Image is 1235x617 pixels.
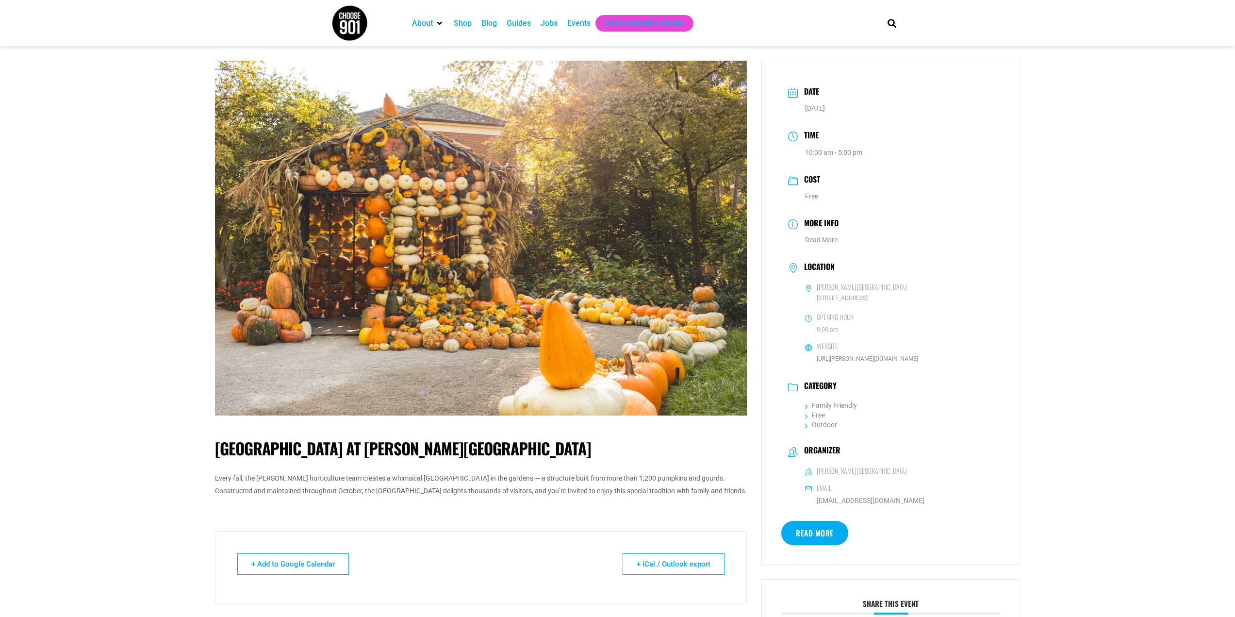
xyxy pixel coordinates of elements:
a: [URL][PERSON_NAME][DOMAIN_NAME] [817,355,918,362]
a: Guides [507,17,531,29]
a: Blog [481,17,497,29]
a: Get Choose901 Emails [605,17,684,29]
a: [EMAIL_ADDRESS][DOMAIN_NAME] [805,495,924,507]
a: Free [805,411,825,419]
h3: Location [799,262,835,274]
a: Shop [454,17,472,29]
div: About [407,15,449,32]
a: Read More [781,521,848,545]
a: + Add to Google Calendar [237,553,349,575]
h1: [GEOGRAPHIC_DATA] at [PERSON_NAME][GEOGRAPHIC_DATA] [215,439,747,458]
dd: Free [788,190,993,202]
a: Jobs [541,17,558,29]
abbr: 10:00 am - 5:00 pm [805,149,862,156]
span: [STREET_ADDRESS] [805,294,993,303]
a: Family Friendly [805,401,857,409]
h6: Email [817,484,831,492]
h6: Website [817,342,838,350]
h3: Time [799,129,819,143]
a: About [412,17,433,29]
h3: Organizer [799,446,840,457]
a: Events [567,17,591,29]
h6: Opening Hour [817,313,854,321]
span: [DATE] [805,104,825,112]
h3: Date [799,85,819,100]
h3: Share this event [781,599,1000,615]
h6: [PERSON_NAME][GEOGRAPHIC_DATA] [817,467,907,475]
h3: Category [799,381,837,393]
a: Outdoor [805,421,837,429]
p: Every fall, the [PERSON_NAME] horticulture team creates a whimsical [GEOGRAPHIC_DATA] in the gard... [215,472,747,497]
nav: Main nav [407,15,871,32]
a: Read More [805,236,838,244]
a: + iCal / Outlook export [623,553,725,575]
div: Search [884,15,900,31]
h3: More Info [799,217,839,231]
h6: [PERSON_NAME][GEOGRAPHIC_DATA] [817,283,907,291]
h3: Cost [799,173,820,187]
span: 9:00 am [805,324,854,336]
